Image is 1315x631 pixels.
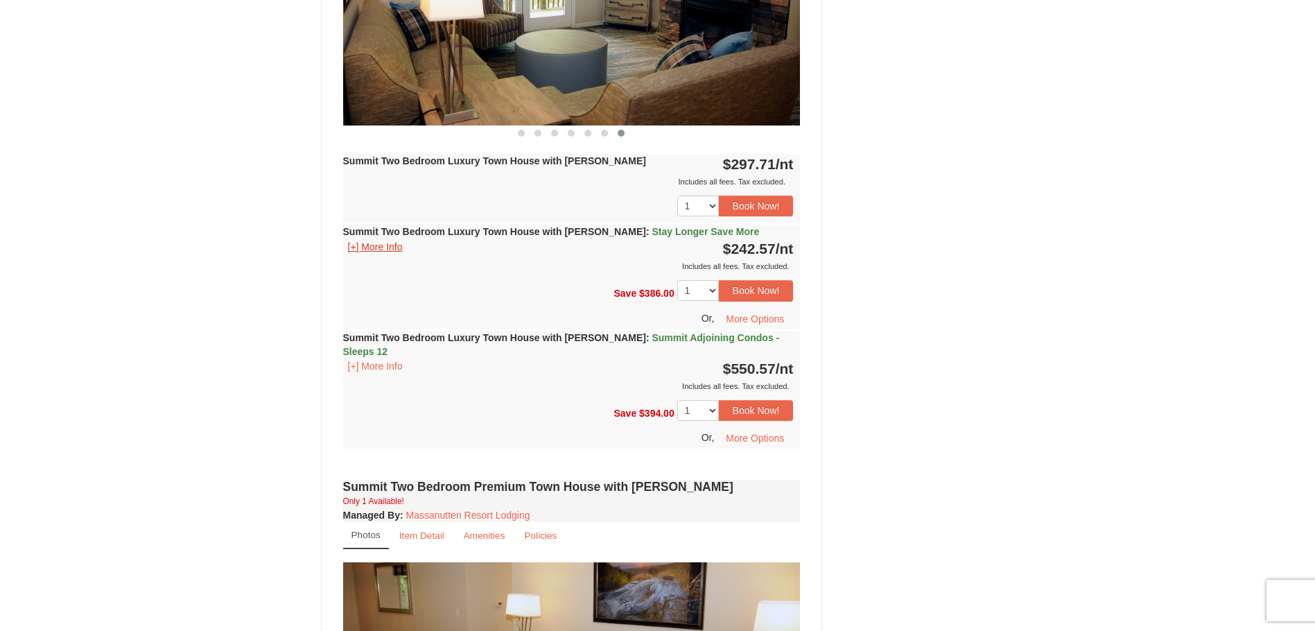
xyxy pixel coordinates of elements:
[343,358,408,374] button: [+] More Info
[776,241,794,257] span: /nt
[776,156,794,172] span: /nt
[343,332,780,357] span: Summit Adjoining Condos - Sleeps 12
[776,361,794,377] span: /nt
[351,530,381,540] small: Photos
[343,522,389,549] a: Photos
[390,522,453,549] a: Item Detail
[343,332,780,357] strong: Summit Two Bedroom Luxury Town House with [PERSON_NAME]
[406,510,530,521] a: Massanutten Resort Lodging
[652,226,759,237] span: Stay Longer Save More
[639,288,674,299] span: $386.00
[719,196,794,216] button: Book Now!
[343,496,404,506] small: Only 1 Available!
[723,361,776,377] span: $550.57
[717,309,793,329] button: More Options
[343,175,794,189] div: Includes all fees. Tax excluded.
[455,522,514,549] a: Amenities
[343,379,794,393] div: Includes all fees. Tax excluded.
[464,530,505,541] small: Amenities
[343,259,794,273] div: Includes all fees. Tax excluded.
[639,407,674,418] span: $394.00
[515,522,566,549] a: Policies
[702,312,715,323] span: Or,
[399,530,444,541] small: Item Detail
[343,239,408,254] button: [+] More Info
[719,400,794,421] button: Book Now!
[343,480,801,494] h4: Summit Two Bedroom Premium Town House with [PERSON_NAME]
[343,510,403,521] strong: :
[646,332,650,343] span: :
[613,407,636,418] span: Save
[717,428,793,449] button: More Options
[343,226,760,237] strong: Summit Two Bedroom Luxury Town House with [PERSON_NAME]
[343,155,646,166] strong: Summit Two Bedroom Luxury Town House with [PERSON_NAME]
[343,510,400,521] span: Managed By
[613,288,636,299] span: Save
[646,226,650,237] span: :
[719,280,794,301] button: Book Now!
[723,156,794,172] strong: $297.71
[723,241,776,257] span: $242.57
[702,432,715,443] span: Or,
[524,530,557,541] small: Policies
